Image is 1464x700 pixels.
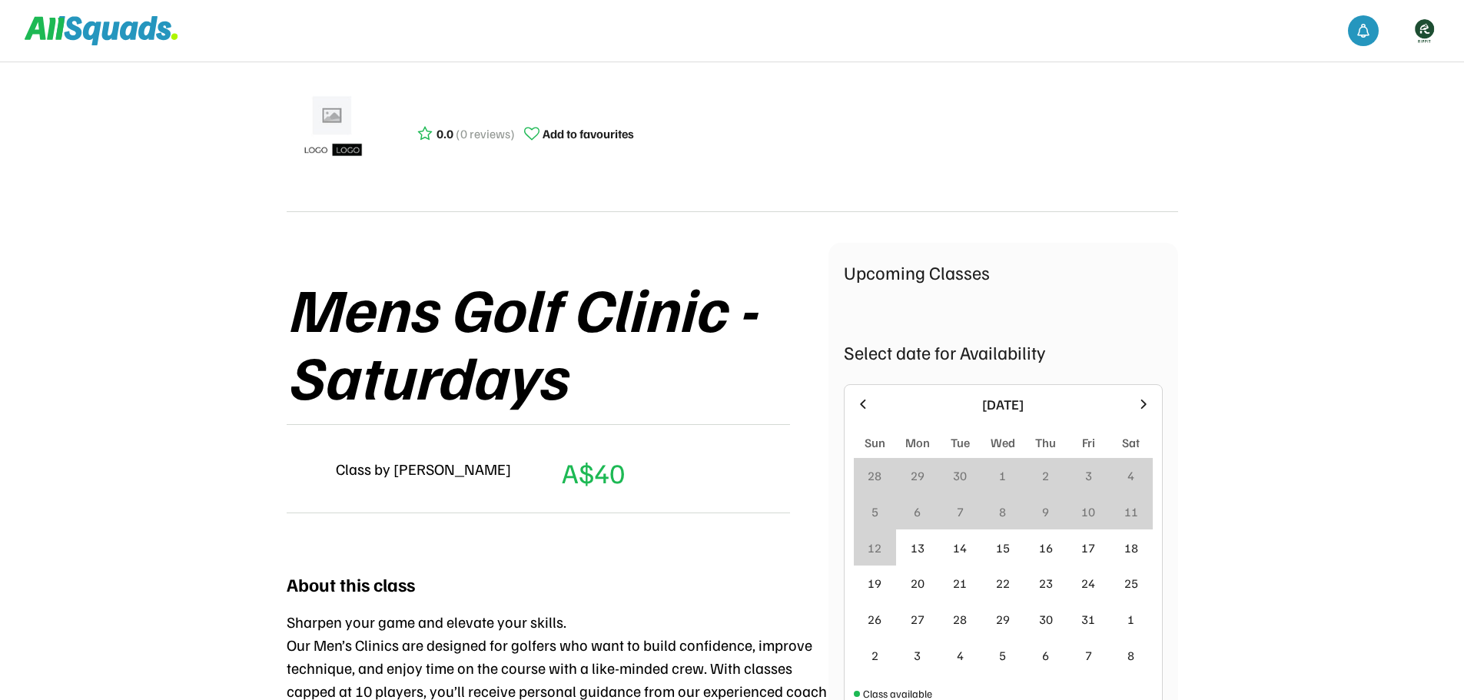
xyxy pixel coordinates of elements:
[1042,646,1049,665] div: 6
[1124,574,1138,592] div: 25
[999,646,1006,665] div: 5
[1356,23,1371,38] img: bell-03%20%281%29.svg
[953,466,967,485] div: 30
[562,452,625,493] div: A$40
[1127,610,1134,629] div: 1
[871,646,878,665] div: 2
[868,610,881,629] div: 26
[294,91,371,168] img: ui-kit-placeholders-product-5_1200x.webp
[1039,610,1053,629] div: 30
[914,503,921,521] div: 6
[1085,466,1092,485] div: 3
[868,574,881,592] div: 19
[953,574,967,592] div: 21
[957,503,964,521] div: 7
[1039,574,1053,592] div: 23
[1042,503,1049,521] div: 9
[287,450,324,487] img: yH5BAEAAAAALAAAAAABAAEAAAIBRAA7
[991,433,1015,452] div: Wed
[911,574,925,592] div: 20
[287,274,828,409] div: Mens Golf Clinic - Saturdays
[999,503,1006,521] div: 8
[1409,15,1439,46] img: https%3A%2F%2F94044dc9e5d3b3599ffa5e2d56a015ce.cdn.bubble.io%2Ff1734594230631x534612339345057700%...
[996,539,1010,557] div: 15
[999,466,1006,485] div: 1
[456,124,515,143] div: (0 reviews)
[914,646,921,665] div: 3
[543,124,634,143] div: Add to favourites
[844,258,1163,286] div: Upcoming Classes
[880,394,1127,415] div: [DATE]
[1039,539,1053,557] div: 16
[1122,433,1140,452] div: Sat
[336,457,511,480] div: Class by [PERSON_NAME]
[437,124,453,143] div: 0.0
[1127,646,1134,665] div: 8
[911,466,925,485] div: 29
[287,570,415,598] div: About this class
[951,433,970,452] div: Tue
[996,574,1010,592] div: 22
[996,610,1010,629] div: 29
[953,539,967,557] div: 14
[1124,503,1138,521] div: 11
[1081,503,1095,521] div: 10
[1042,466,1049,485] div: 2
[1081,574,1095,592] div: 24
[871,503,878,521] div: 5
[1082,433,1095,452] div: Fri
[1035,433,1056,452] div: Thu
[1081,610,1095,629] div: 31
[911,610,925,629] div: 27
[844,338,1163,366] div: Select date for Availability
[868,539,881,557] div: 12
[1085,646,1092,665] div: 7
[905,433,930,452] div: Mon
[953,610,967,629] div: 28
[1127,466,1134,485] div: 4
[1081,539,1095,557] div: 17
[865,433,885,452] div: Sun
[1124,539,1138,557] div: 18
[911,539,925,557] div: 13
[957,646,964,665] div: 4
[868,466,881,485] div: 28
